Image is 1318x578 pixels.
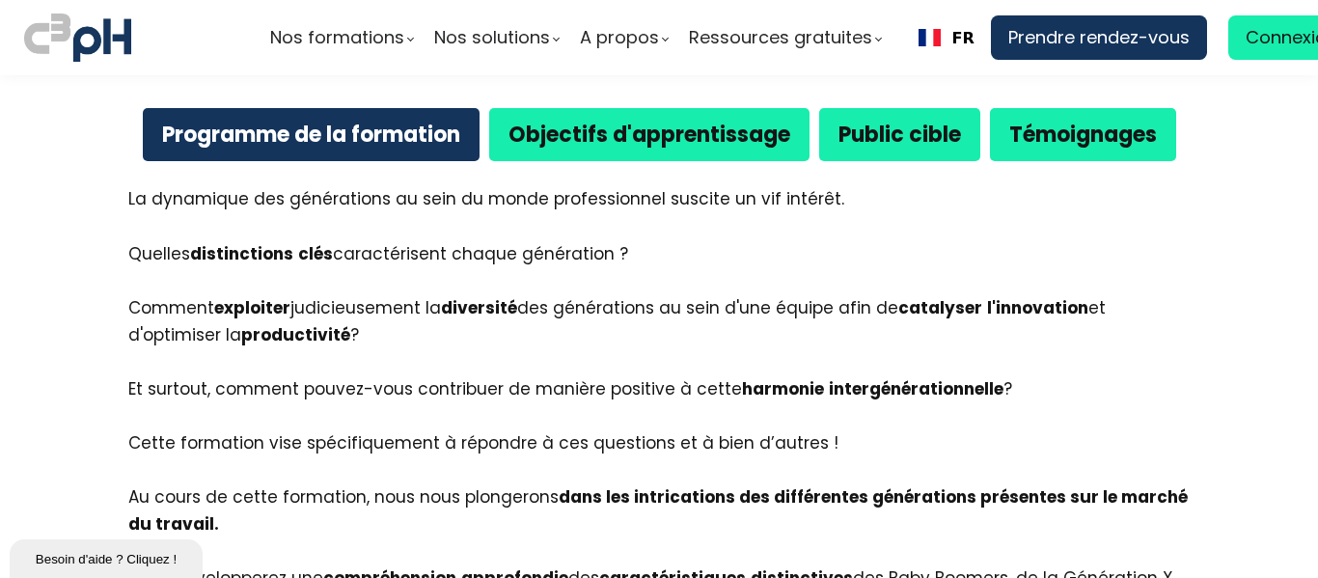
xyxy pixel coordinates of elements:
[902,15,991,60] div: Language Switcher
[580,23,659,52] span: A propos
[298,242,333,265] strong: clés
[902,15,991,60] div: Language selected: Français
[838,120,961,150] b: Public cible
[270,23,404,52] span: Nos formations
[214,296,290,319] strong: exploiter
[919,29,975,47] a: FR
[441,296,517,319] strong: diversité
[128,294,1190,375] div: Comment judicieusement la des générations au sein d'une équipe afin de et d'optimiser la ?
[689,23,872,52] span: Ressources gratuites
[991,15,1207,60] a: Prendre rendez-vous
[128,429,1190,483] div: Cette formation vise spécifiquement à répondre à ces questions et à bien d’autres !
[128,375,1190,429] div: Et surtout, comment pouvez-vous contribuer de manière positive à cette ?
[241,323,350,346] strong: productivité
[1009,120,1157,150] b: Témoignages
[919,29,941,46] img: Français flag
[128,485,1188,536] strong: dans les intrications des différentes générations présentes sur le marché du travail.
[1008,23,1190,52] span: Prendre rendez-vous
[128,240,1190,294] div: Quelles caractérisent chaque génération ?
[434,23,550,52] span: Nos solutions
[829,377,1003,400] strong: intergénérationnelle
[987,296,1088,319] strong: l'innovation
[508,120,790,150] b: Objectifs d'apprentissage
[10,536,206,578] iframe: chat widget
[742,377,824,400] strong: harmonie
[898,296,982,319] strong: catalyser
[162,120,460,150] b: Programme de la formation
[190,242,293,265] strong: distinctions
[24,10,131,66] img: logo C3PH
[128,483,1190,564] div: Au cours de cette formation, nous nous plongerons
